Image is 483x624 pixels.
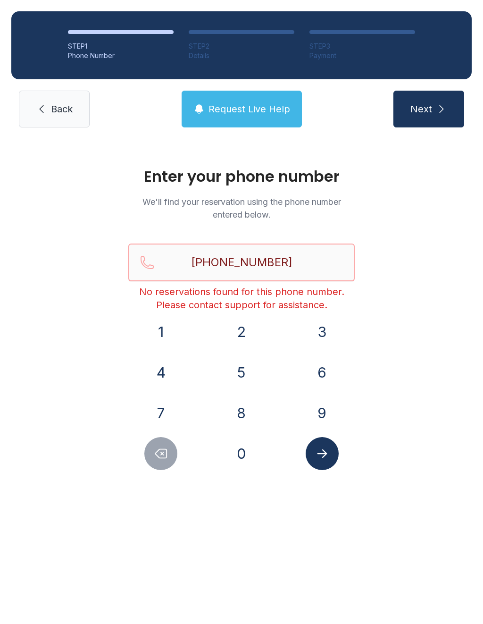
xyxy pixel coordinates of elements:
[68,42,174,51] div: STEP 1
[128,195,355,221] p: We'll find your reservation using the phone number entered below.
[128,244,355,281] input: Reservation phone number
[144,315,177,348] button: 1
[189,42,294,51] div: STEP 2
[144,396,177,430] button: 7
[208,102,290,116] span: Request Live Help
[144,437,177,470] button: Delete number
[128,169,355,184] h1: Enter your phone number
[306,315,339,348] button: 3
[225,396,258,430] button: 8
[128,285,355,312] div: No reservations found for this phone number. Please contact support for assistance.
[225,437,258,470] button: 0
[410,102,432,116] span: Next
[144,356,177,389] button: 4
[189,51,294,60] div: Details
[306,437,339,470] button: Submit lookup form
[306,396,339,430] button: 9
[306,356,339,389] button: 6
[68,51,174,60] div: Phone Number
[309,51,415,60] div: Payment
[225,356,258,389] button: 5
[309,42,415,51] div: STEP 3
[225,315,258,348] button: 2
[51,102,73,116] span: Back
